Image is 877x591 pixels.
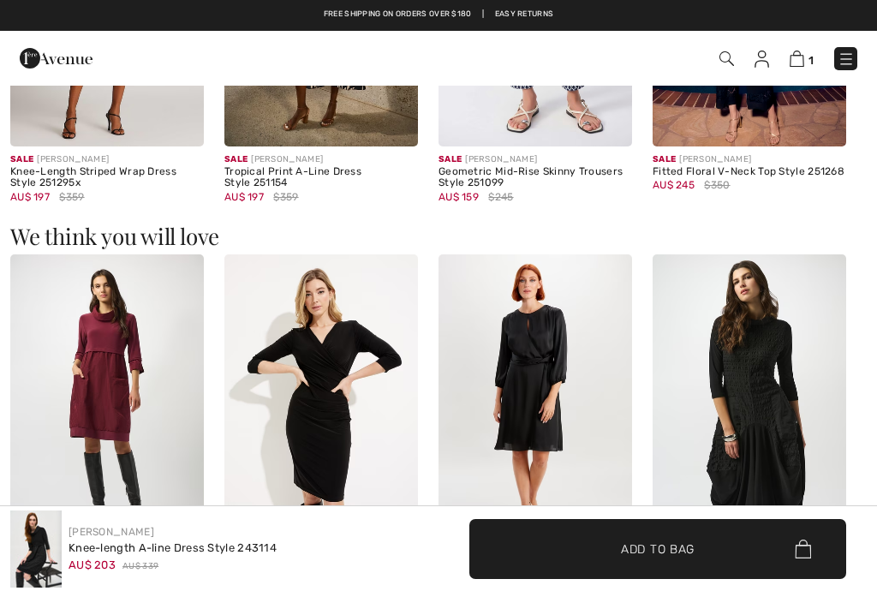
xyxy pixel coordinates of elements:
[838,51,855,68] img: Menu
[488,189,513,205] span: $245
[10,153,204,166] div: [PERSON_NAME]
[469,519,846,579] button: Add to Bag
[324,9,472,21] a: Free shipping on orders over $180
[10,510,62,588] img: Knee-Length A-Line Dress Style 243114
[69,526,154,538] a: [PERSON_NAME]
[790,51,804,67] img: Shopping Bag
[438,191,479,203] span: AU$ 159
[653,254,846,545] img: Casual Midi A-Line Dress Style 253085
[10,166,204,190] div: Knee-Length Striped Wrap Dress Style 251295x
[20,49,92,65] a: 1ère Avenue
[653,179,695,191] span: AU$ 245
[704,177,730,193] span: $350
[653,153,846,166] div: [PERSON_NAME]
[438,154,462,164] span: Sale
[10,154,33,164] span: Sale
[224,166,418,190] div: Tropical Print A-Line Dress Style 251154
[438,153,632,166] div: [PERSON_NAME]
[719,51,734,66] img: Search
[224,254,418,545] img: V-Neck Ruched Bodycon Dress Style 233305
[621,540,695,558] span: Add to Bag
[755,51,769,68] img: My Info
[438,166,632,190] div: Geometric Mid-Rise Skinny Trousers Style 251099
[482,9,484,21] span: |
[224,154,248,164] span: Sale
[224,191,264,203] span: AU$ 197
[224,153,418,166] div: [PERSON_NAME]
[653,154,676,164] span: Sale
[10,254,204,545] img: Casual Knee-Length A-Line Dress Style 173444
[122,560,158,573] span: AU$ 339
[10,225,867,248] h3: We think you will love
[653,166,846,178] div: Fitted Floral V-Neck Top Style 251268
[808,54,814,67] span: 1
[69,540,277,557] div: Knee-length A-line Dress Style 243114
[20,41,92,75] img: 1ère Avenue
[790,48,814,69] a: 1
[495,9,554,21] a: Easy Returns
[10,191,50,203] span: AU$ 197
[273,189,298,205] span: $359
[59,189,84,205] span: $359
[69,558,116,571] span: AU$ 203
[438,254,632,545] img: Knee-Length A-Line Dress Style 234127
